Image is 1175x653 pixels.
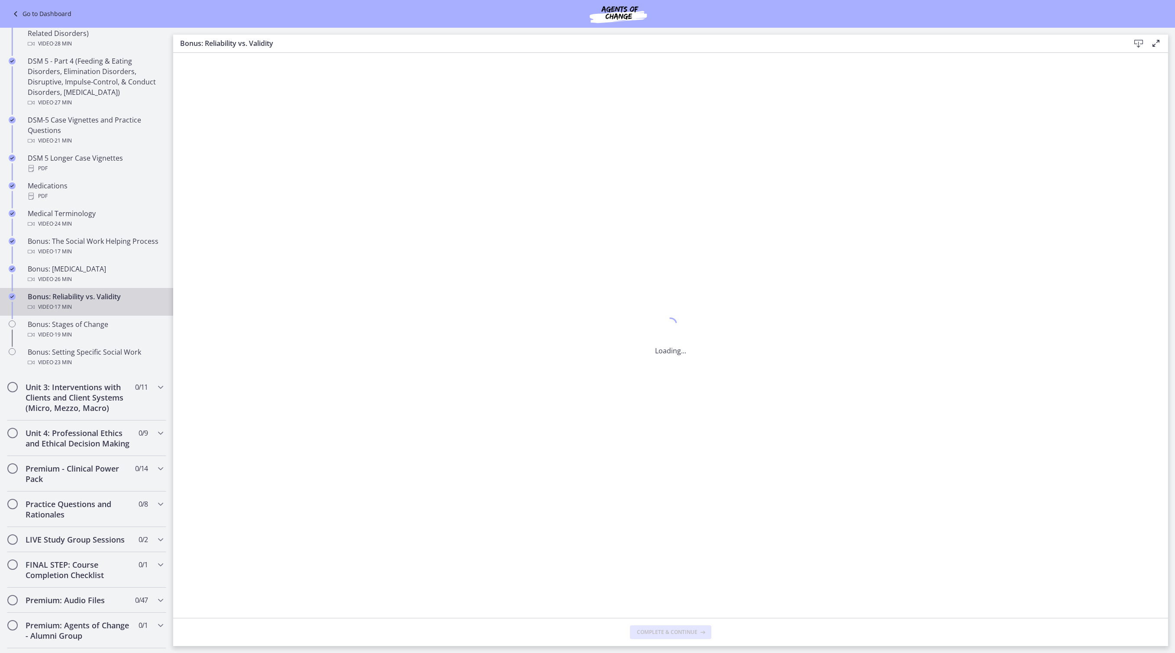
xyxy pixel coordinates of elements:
p: Loading... [655,346,686,356]
h3: Bonus: Reliability vs. Validity [180,38,1116,48]
span: · 26 min [53,274,72,284]
button: Complete & continue [630,625,711,639]
div: Video [28,39,163,49]
h2: Premium: Agents of Change - Alumni Group [26,620,131,641]
h2: Unit 4: Professional Ethics and Ethical Decision Making [26,428,131,449]
i: Completed [9,155,16,162]
h2: Premium: Audio Files [26,595,131,605]
div: Video [28,136,163,146]
span: 0 / 2 [139,534,148,545]
span: 0 / 9 [139,428,148,438]
div: Video [28,357,163,368]
i: Completed [9,58,16,65]
span: 0 / 1 [139,559,148,570]
span: 0 / 1 [139,620,148,630]
span: 0 / 47 [135,595,148,605]
div: DSM 5 Longer Case Vignettes [28,153,163,174]
h2: Premium - Clinical Power Pack [26,463,131,484]
div: Video [28,302,163,312]
span: · 17 min [53,246,72,257]
i: Completed [9,116,16,123]
span: · 23 min [53,357,72,368]
div: DSM-5 Case Vignettes and Practice Questions [28,115,163,146]
div: DSM 5 - Part 4 (Feeding & Eating Disorders, Elimination Disorders, Disruptive, Impulse-Control, &... [28,56,163,108]
div: Video [28,97,163,108]
span: Complete & continue [637,629,697,636]
div: Bonus: [MEDICAL_DATA] [28,264,163,284]
img: Agents of Change [566,3,670,24]
a: Go to Dashboard [10,9,71,19]
h2: LIVE Study Group Sessions [26,534,131,545]
div: Bonus: Reliability vs. Validity [28,291,163,312]
span: · 28 min [53,39,72,49]
i: Completed [9,265,16,272]
div: 1 [655,315,686,335]
div: Bonus: The Social Work Helping Process [28,236,163,257]
div: Video [28,274,163,284]
div: Video [28,246,163,257]
div: Video [28,219,163,229]
span: 0 / 11 [135,382,148,392]
div: Medical Terminology [28,208,163,229]
i: Completed [9,210,16,217]
span: 0 / 14 [135,463,148,474]
div: Bonus: Stages of Change [28,319,163,340]
div: Video [28,330,163,340]
span: · 19 min [53,330,72,340]
i: Completed [9,293,16,300]
i: Completed [9,238,16,245]
span: 0 / 8 [139,499,148,509]
div: Medications [28,181,163,201]
div: PDF [28,163,163,174]
i: Completed [9,182,16,189]
span: · 17 min [53,302,72,312]
span: · 21 min [53,136,72,146]
h2: Unit 3: Interventions with Clients and Client Systems (Micro, Mezzo, Macro) [26,382,131,413]
div: PDF [28,191,163,201]
h2: FINAL STEP: Course Completion Checklist [26,559,131,580]
span: · 27 min [53,97,72,108]
h2: Practice Questions and Rationales [26,499,131,520]
div: Bonus: Setting Specific Social Work [28,347,163,368]
span: · 24 min [53,219,72,229]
